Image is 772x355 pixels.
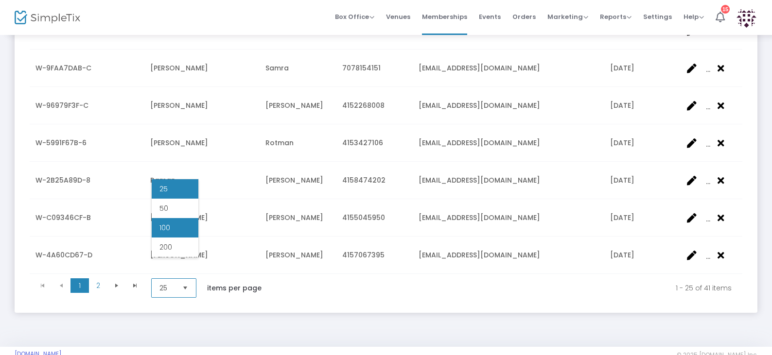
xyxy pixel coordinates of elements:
span: Venues [386,4,410,29]
span: 50 [159,203,168,213]
span: W-4A60CD67-D [35,250,92,260]
span: erotman@gmail.com [419,138,540,148]
span: 12/18/2025 [610,63,634,73]
span: Lorretta [150,213,208,222]
button: Select [178,279,192,297]
span: fossilforager@gmail.com [419,101,540,110]
span: 4158474202 [342,175,386,185]
span: 4153427106 [342,138,383,148]
span: 4152268008 [342,101,385,110]
span: 12/19/2025 [610,175,634,185]
span: Samra [265,63,289,73]
span: Help [684,12,704,21]
span: Voorhis [265,175,323,185]
span: Ethan [150,138,208,148]
span: Rotman [265,138,294,148]
span: Reports [600,12,632,21]
span: W-2B25A89D-8 [35,175,90,185]
span: Go to the next page [113,282,121,289]
span: 200 [159,242,172,252]
span: Raman [150,175,175,185]
span: lorrettab3@yahoo.com [419,213,540,222]
span: jessicawhatica@hotmail.com [419,63,540,73]
span: 25 [159,184,168,194]
span: Page 1 [70,278,89,293]
span: Events [479,4,501,29]
span: W-9FAA7DAB-C [35,63,91,73]
span: W-C09346CF-B [35,213,91,222]
span: Page 2 [89,278,107,293]
span: 12/25/2025 [610,213,634,222]
span: Orders [512,4,536,29]
span: Van Craeynest [265,250,323,260]
span: 100 [159,223,170,233]
span: Beaudry [265,213,323,222]
span: Parra [265,101,323,110]
span: Box Office [335,12,374,21]
span: 4155045950 [342,213,385,222]
span: Marketing [547,12,588,21]
span: 12/18/2025 [610,101,634,110]
span: 12/18/2025 [610,138,634,148]
span: W-5991F67B-6 [35,138,87,148]
span: 7078154151 [342,63,381,73]
span: acvancraeynest@gmail.com [419,250,540,260]
span: JESSICA [150,63,208,73]
span: 12/26/2025 [610,250,634,260]
span: Nicole [150,101,208,110]
span: Settings [643,4,672,29]
span: Go to the last page [126,278,144,293]
div: 15 [721,5,730,14]
span: Go to the next page [107,278,126,293]
span: rvoorhis1@gmail.com [419,175,540,185]
span: 4157067395 [342,250,385,260]
kendo-pager-info: 1 - 25 of 41 items [282,278,732,298]
label: items per page [207,283,262,293]
span: Go to the last page [131,282,139,289]
span: Memberships [422,4,467,29]
span: Arlene [150,250,208,260]
span: W-96979F3F-C [35,101,88,110]
span: 25 [159,283,175,293]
